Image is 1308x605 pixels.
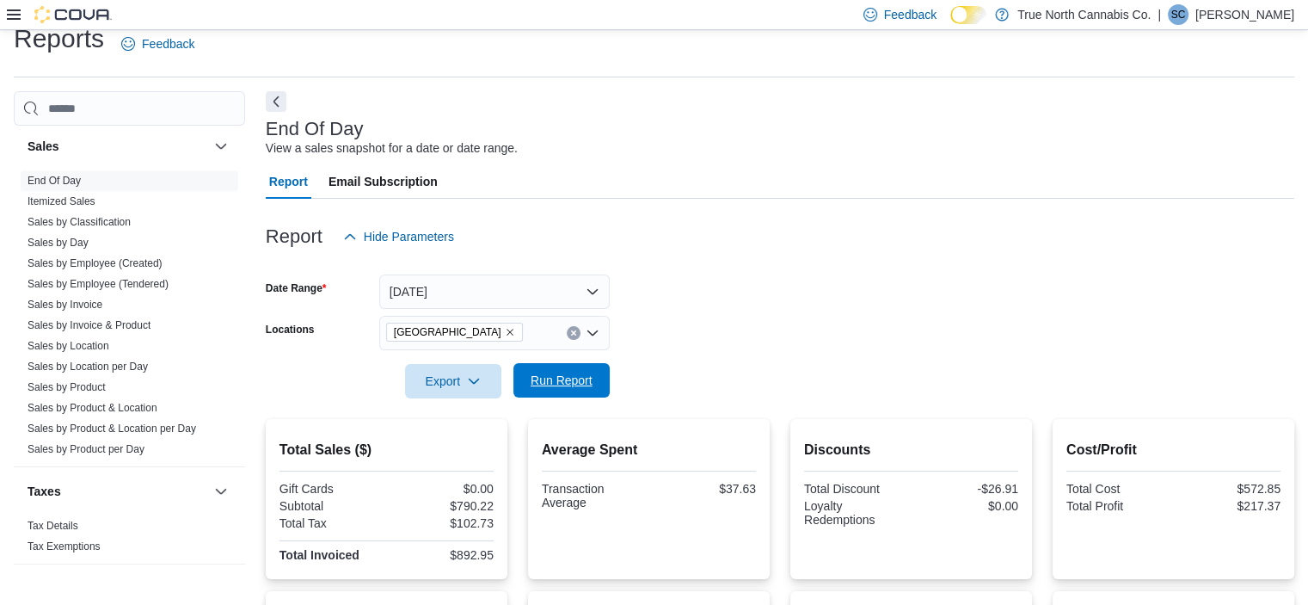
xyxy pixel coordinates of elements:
button: Export [405,364,501,398]
h3: Sales [28,138,59,155]
span: Sales by Product & Location per Day [28,422,196,435]
div: Taxes [14,515,245,564]
span: End Of Day [28,174,81,188]
span: Export [415,364,491,398]
h1: Reports [14,22,104,56]
a: Sales by Invoice [28,299,102,311]
span: Sales by Invoice & Product [28,318,150,332]
a: Sales by Product & Location per Day [28,423,196,435]
label: Date Range [266,281,327,295]
div: Sam Connors [1168,4,1188,25]
a: Sales by Employee (Tendered) [28,278,169,290]
div: $572.85 [1176,482,1280,496]
button: Taxes [211,481,231,502]
p: [PERSON_NAME] [1195,4,1294,25]
div: View a sales snapshot for a date or date range. [266,139,518,157]
span: Sales by Classification [28,215,131,229]
a: Sales by Employee (Created) [28,257,163,269]
span: Feedback [884,6,936,23]
div: $217.37 [1176,499,1280,513]
span: Tax Exemptions [28,540,101,553]
h3: Report [266,226,322,247]
div: Subtotal [279,499,384,513]
a: Sales by Product per Day [28,443,144,455]
input: Dark Mode [950,6,986,24]
span: Itemized Sales [28,194,95,208]
span: Sales by Employee (Created) [28,256,163,270]
button: Run Report [513,363,610,398]
span: Sales by Location [28,339,109,353]
div: Total Cost [1066,482,1170,496]
a: Sales by Day [28,237,89,249]
button: Next [266,91,286,112]
span: Trenton [386,323,523,342]
div: $37.63 [652,482,756,496]
h3: Taxes [28,483,61,500]
a: Sales by Location [28,340,109,352]
button: Open list of options [586,326,599,340]
button: Sales [28,138,207,155]
button: Taxes [28,483,207,500]
span: Sales by Employee (Tendered) [28,277,169,291]
div: $790.22 [390,499,494,513]
h3: End Of Day [266,119,364,139]
span: Sales by Product [28,380,106,394]
span: Hide Parameters [364,228,454,245]
a: Feedback [114,27,201,61]
span: Tax Details [28,519,78,533]
div: Loyalty Redemptions [804,499,908,527]
div: Total Discount [804,482,908,496]
span: Sales by Day [28,236,89,250]
span: Feedback [142,35,194,52]
span: Sales by Product per Day [28,442,144,456]
label: Locations [266,323,315,336]
div: Total Profit [1066,499,1170,513]
div: -$26.91 [914,482,1018,496]
div: $0.00 [390,482,494,496]
button: Remove Trenton from selection in this group [505,327,515,337]
h2: Average Spent [542,440,756,460]
div: $0.00 [914,499,1018,513]
div: $102.73 [390,516,494,530]
a: End Of Day [28,175,81,187]
a: Sales by Product & Location [28,402,157,414]
span: Email Subscription [329,164,438,199]
span: Run Report [531,372,593,389]
span: Sales by Location per Day [28,360,148,373]
p: | [1158,4,1161,25]
span: Report [269,164,308,199]
span: [GEOGRAPHIC_DATA] [394,324,501,341]
span: SC [1171,4,1186,25]
a: Sales by Invoice & Product [28,319,150,331]
div: Sales [14,170,245,466]
div: Transaction Average [542,482,646,509]
button: Sales [211,136,231,157]
div: Gift Cards [279,482,384,496]
a: Sales by Classification [28,216,131,228]
button: Clear input [567,326,580,340]
button: Hide Parameters [336,219,461,254]
img: Cova [34,6,112,23]
div: $892.95 [390,548,494,562]
div: Total Tax [279,516,384,530]
span: Sales by Product & Location [28,401,157,415]
a: Sales by Product [28,381,106,393]
span: Dark Mode [950,24,951,25]
h2: Cost/Profit [1066,440,1280,460]
strong: Total Invoiced [279,548,359,562]
a: Tax Details [28,520,78,532]
h2: Discounts [804,440,1018,460]
button: [DATE] [379,275,610,309]
p: True North Cannabis Co. [1017,4,1151,25]
a: Sales by Location per Day [28,361,148,373]
a: Tax Exemptions [28,540,101,553]
h2: Total Sales ($) [279,440,494,460]
a: Itemized Sales [28,195,95,207]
